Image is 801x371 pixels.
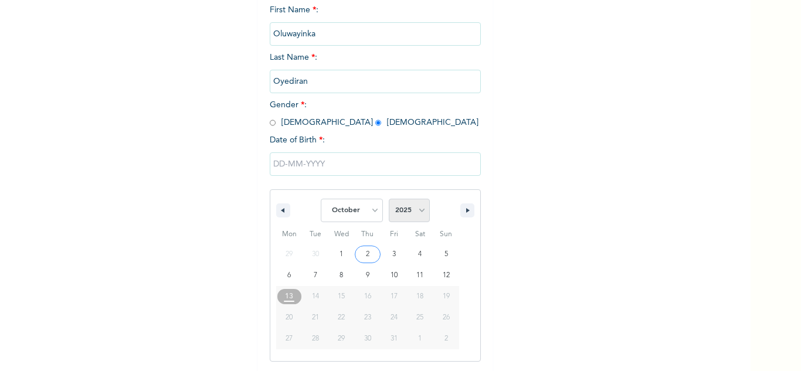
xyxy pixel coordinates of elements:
[303,286,329,307] button: 14
[338,307,345,328] span: 22
[355,286,381,307] button: 16
[391,307,398,328] span: 24
[418,244,422,265] span: 4
[391,265,398,286] span: 10
[407,286,433,307] button: 18
[433,244,459,265] button: 5
[328,286,355,307] button: 15
[303,328,329,349] button: 28
[270,6,481,38] span: First Name :
[381,225,407,244] span: Fri
[433,265,459,286] button: 12
[381,286,407,307] button: 17
[364,286,371,307] span: 16
[270,70,481,93] input: Enter your last name
[366,265,369,286] span: 9
[443,286,450,307] span: 19
[444,244,448,265] span: 5
[276,328,303,349] button: 27
[407,265,433,286] button: 11
[433,286,459,307] button: 19
[286,307,293,328] span: 20
[270,152,481,176] input: DD-MM-YYYY
[416,286,423,307] span: 18
[338,286,345,307] span: 15
[276,286,303,307] button: 13
[416,265,423,286] span: 11
[392,244,396,265] span: 3
[270,22,481,46] input: Enter your first name
[366,244,369,265] span: 2
[287,265,291,286] span: 6
[364,328,371,349] span: 30
[270,134,325,147] span: Date of Birth :
[303,307,329,328] button: 21
[355,328,381,349] button: 30
[407,244,433,265] button: 4
[433,307,459,328] button: 26
[270,53,481,86] span: Last Name :
[355,265,381,286] button: 9
[276,307,303,328] button: 20
[381,328,407,349] button: 31
[433,225,459,244] span: Sun
[276,225,303,244] span: Mon
[328,265,355,286] button: 8
[407,307,433,328] button: 25
[355,307,381,328] button: 23
[381,307,407,328] button: 24
[312,328,319,349] span: 28
[285,286,293,307] span: 13
[381,244,407,265] button: 3
[443,307,450,328] span: 26
[391,328,398,349] span: 31
[312,307,319,328] span: 21
[303,265,329,286] button: 7
[391,286,398,307] span: 17
[303,225,329,244] span: Tue
[328,225,355,244] span: Wed
[340,244,343,265] span: 1
[270,101,478,127] span: Gender : [DEMOGRAPHIC_DATA] [DEMOGRAPHIC_DATA]
[328,307,355,328] button: 22
[407,225,433,244] span: Sat
[328,244,355,265] button: 1
[276,265,303,286] button: 6
[416,307,423,328] span: 25
[286,328,293,349] span: 27
[443,265,450,286] span: 12
[328,328,355,349] button: 29
[381,265,407,286] button: 10
[364,307,371,328] span: 23
[338,328,345,349] span: 29
[312,286,319,307] span: 14
[355,244,381,265] button: 2
[355,225,381,244] span: Thu
[340,265,343,286] span: 8
[314,265,317,286] span: 7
